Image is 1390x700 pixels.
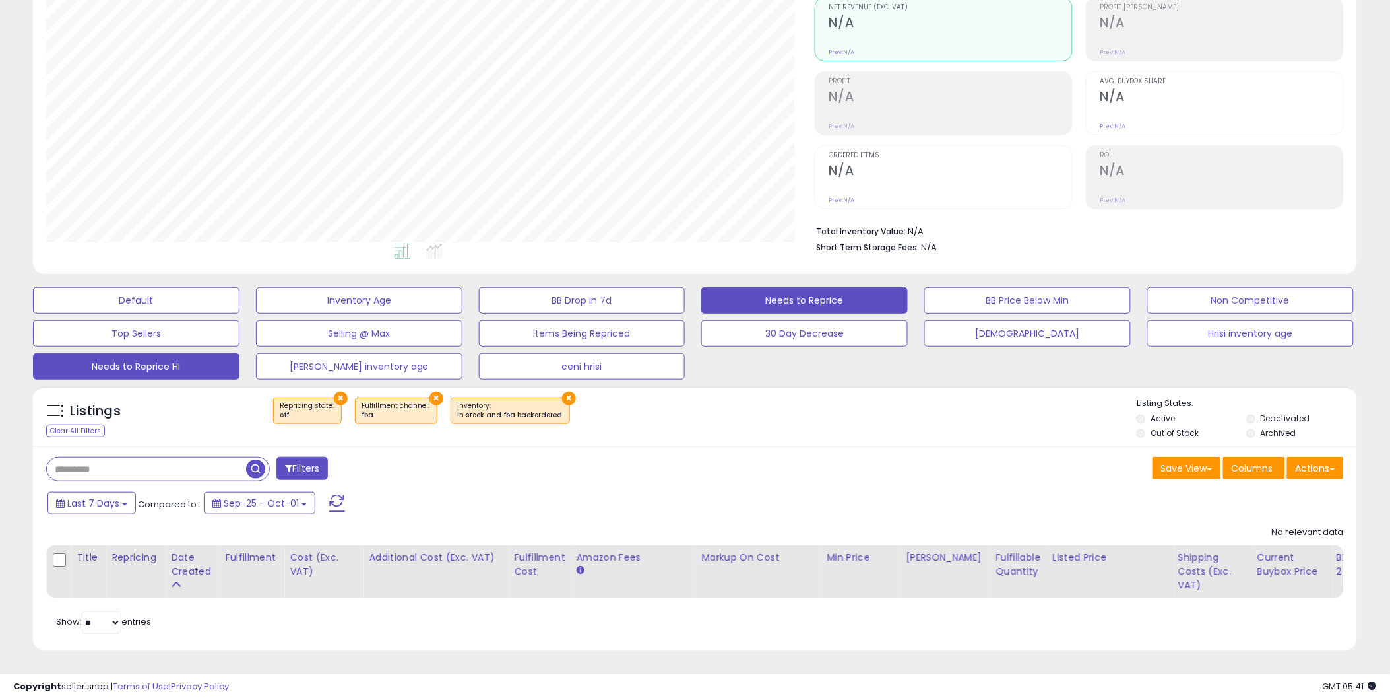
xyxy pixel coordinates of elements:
[1100,163,1343,181] h2: N/A
[47,492,136,514] button: Last 7 Days
[829,48,855,56] small: Prev: N/A
[334,392,348,405] button: ×
[829,152,1072,159] span: Ordered Items
[817,223,1334,238] li: N/A
[817,226,906,237] b: Total Inventory Value:
[33,320,239,347] button: Top Sellers
[362,411,430,420] div: fba
[1153,457,1221,479] button: Save View
[1287,457,1344,479] button: Actions
[829,4,1072,11] span: Net Revenue (Exc. VAT)
[1053,551,1167,565] div: Listed Price
[225,551,278,565] div: Fulfillment
[1272,526,1344,539] div: No relevant data
[171,680,229,693] a: Privacy Policy
[70,402,121,421] h5: Listings
[906,551,984,565] div: [PERSON_NAME]
[77,551,100,565] div: Title
[924,287,1131,314] button: BB Price Below Min
[701,320,908,347] button: 30 Day Decrease
[256,320,462,347] button: Selling @ Max
[562,392,576,405] button: ×
[362,401,430,421] span: Fulfillment channel :
[46,425,105,437] div: Clear All Filters
[995,551,1041,578] div: Fulfillable Quantity
[576,551,690,565] div: Amazon Fees
[256,353,462,380] button: [PERSON_NAME] inventory age
[33,353,239,380] button: Needs to Reprice HI
[204,492,315,514] button: Sep-25 - Oct-01
[1100,89,1343,107] h2: N/A
[701,551,815,565] div: Markup on Cost
[1100,15,1343,33] h2: N/A
[429,392,443,405] button: ×
[1100,196,1126,204] small: Prev: N/A
[1151,413,1175,424] label: Active
[276,457,328,480] button: Filters
[458,411,563,420] div: in stock and fba backordered
[56,615,151,628] span: Show: entries
[1147,287,1354,314] button: Non Competitive
[113,680,169,693] a: Terms of Use
[1261,413,1310,424] label: Deactivated
[479,353,685,380] button: ceni hrisi
[1100,152,1343,159] span: ROI
[829,89,1072,107] h2: N/A
[924,320,1131,347] button: [DEMOGRAPHIC_DATA]
[1257,551,1325,578] div: Current Buybox Price
[256,287,462,314] button: Inventory Age
[817,242,920,253] b: Short Term Storage Fees:
[171,551,214,578] div: Date Created
[479,320,685,347] button: Items Being Repriced
[696,545,821,598] th: The percentage added to the cost of goods (COGS) that forms the calculator for Min & Max prices.
[67,497,119,510] span: Last 7 Days
[1100,48,1126,56] small: Prev: N/A
[1261,427,1296,438] label: Archived
[1178,551,1246,592] div: Shipping Costs (Exc. VAT)
[224,497,299,510] span: Sep-25 - Oct-01
[922,241,937,254] span: N/A
[1323,680,1377,693] span: 2025-10-9 05:41 GMT
[829,163,1072,181] h2: N/A
[138,498,199,510] span: Compared to:
[458,401,563,421] span: Inventory :
[33,287,239,314] button: Default
[1100,4,1343,11] span: Profit [PERSON_NAME]
[13,680,61,693] strong: Copyright
[479,287,685,314] button: BB Drop in 7d
[1100,122,1126,130] small: Prev: N/A
[1337,551,1385,578] div: BB Share 24h.
[13,681,229,693] div: seller snap | |
[369,551,503,565] div: Additional Cost (Exc. VAT)
[111,551,160,565] div: Repricing
[280,411,334,420] div: off
[829,15,1072,33] h2: N/A
[1232,462,1273,475] span: Columns
[827,551,895,565] div: Min Price
[829,78,1072,85] span: Profit
[280,401,334,421] span: Repricing state :
[1137,398,1357,410] p: Listing States:
[514,551,565,578] div: Fulfillment Cost
[1147,320,1354,347] button: Hrisi inventory age
[1100,78,1343,85] span: Avg. Buybox Share
[576,565,584,577] small: Amazon Fees.
[1223,457,1285,479] button: Columns
[1151,427,1199,438] label: Out of Stock
[290,551,358,578] div: Cost (Exc. VAT)
[829,122,855,130] small: Prev: N/A
[829,196,855,204] small: Prev: N/A
[701,287,908,314] button: Needs to Reprice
